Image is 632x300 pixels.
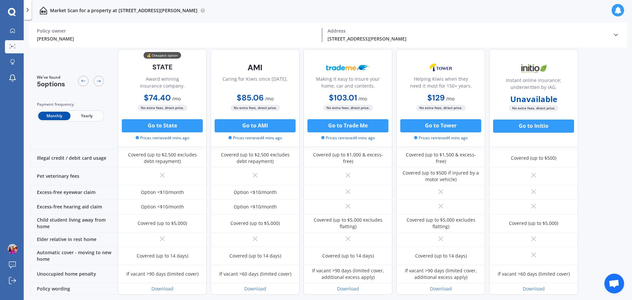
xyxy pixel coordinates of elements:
button: Go to Initio [493,120,574,133]
span: Prices retrieved 4 mins ago [136,135,189,141]
div: Policy wording [29,283,118,295]
div: [STREET_ADDRESS][PERSON_NAME] [328,35,607,42]
div: Pet veterinary fees [29,167,118,185]
div: Elder relative in rest home [29,232,118,247]
div: Policy owner [37,28,317,34]
span: No extra fees, direct price. [138,105,187,111]
div: Making it easy to insure your home, car and contents. [309,75,387,92]
div: 💰 Cheapest option [144,52,181,59]
img: Trademe.webp [326,59,370,76]
div: Covered (up to 14 days) [415,253,467,259]
button: Go to Trade Me [307,119,388,132]
div: Caring for Kiwis since [DATE]. [223,75,288,92]
div: Award winning insurance company. [123,75,201,92]
span: / mo [265,95,274,102]
div: Option <$10/month [234,189,277,196]
div: Covered (up to $500 if injured by a motor vehicle) [401,170,480,183]
span: No extra fees, direct price. [230,105,280,111]
span: No extra fees, direct price. [509,105,559,111]
div: Option <$10/month [234,204,277,210]
a: Download [151,286,173,292]
a: Download [337,286,359,292]
div: Covered (up to $2,500 excludes debt repayment) [216,151,295,165]
div: Covered (up to $5,000) [509,220,558,227]
div: Instant online insurance; underwritten by IAG. [495,77,572,93]
div: Covered (up to $1,500 & excess-free) [401,151,480,165]
b: $129 [427,93,445,103]
b: $74.40 [144,93,171,103]
span: Prices retrieved 4 mins ago [321,135,375,141]
a: Download [244,286,266,292]
div: Covered (up to $500) [511,155,556,161]
div: Covered (up to 14 days) [322,253,374,259]
div: Helping Kiwis when they need it most for 150+ years. [402,75,480,92]
a: Download [523,286,545,292]
a: Download [430,286,452,292]
div: Excess-free hearing aid claim [29,200,118,214]
img: AMI-text-1.webp [233,59,277,76]
span: 5 options [37,80,65,88]
div: Covered (up to $5,000 excludes flatting) [401,217,480,230]
b: $85.06 [237,93,264,103]
img: Tower.webp [419,59,462,76]
div: Illegal credit / debit card usage [29,149,118,167]
div: If vacant >60 days (limited cover) [219,271,291,277]
div: Covered (up to $2,500 excludes debt repayment) [123,151,202,165]
div: Automatic cover - moving to new home [29,247,118,265]
p: Market Scan for a property at [STREET_ADDRESS][PERSON_NAME] [50,7,197,14]
b: Unavailable [510,96,557,102]
span: Monthly [38,112,70,120]
div: Covered (up to 14 days) [137,253,188,259]
button: Go to State [122,119,203,132]
img: picture [8,244,17,254]
div: If vacant >90 days (limited cover, additional excess apply) [308,267,387,281]
div: Option <$10/month [141,189,184,196]
div: Unoccupied home penalty [29,265,118,283]
img: home-and-contents.b802091223b8502ef2dd.svg [39,7,47,14]
span: / mo [172,95,181,102]
span: Prices retrieved 4 mins ago [414,135,468,141]
div: [PERSON_NAME] [37,35,317,42]
div: Excess-free eyewear claim [29,185,118,200]
span: Prices retrieved 4 mins ago [228,135,282,141]
b: $103.01 [329,93,357,103]
div: Covered (up to $5,000 excludes flatting) [308,217,387,230]
span: We've found [37,74,65,80]
button: Go to AMI [215,119,296,132]
span: No extra fees, direct price. [416,105,466,111]
span: / mo [358,95,367,102]
div: If vacant >60 days (limited cover) [498,271,570,277]
div: If vacant >90 days (limited cover, additional excess apply) [401,267,480,281]
img: Initio.webp [512,61,555,77]
span: No extra fees, direct price. [323,105,373,111]
div: Covered (up to $1,000 & excess-free) [308,151,387,165]
div: Payment frequency [37,101,104,108]
div: Covered (up to $5,000) [138,220,187,227]
div: Option <$10/month [141,204,184,210]
div: If vacant >90 days (limited cover) [126,271,198,277]
div: Covered (up to 14 days) [229,253,281,259]
div: Address [328,28,607,34]
img: State-text-1.webp [141,59,184,75]
div: Child student living away from home [29,214,118,232]
div: Covered (up to $5,000) [230,220,280,227]
a: Open chat [604,274,624,293]
button: Go to Tower [400,119,481,132]
span: Yearly [70,112,103,120]
span: / mo [446,95,455,102]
